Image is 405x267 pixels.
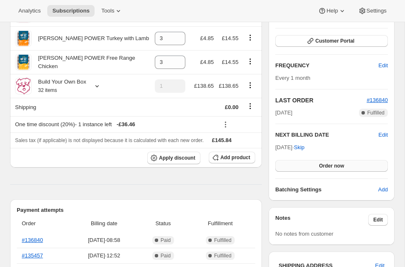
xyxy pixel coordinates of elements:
[159,155,195,161] span: Apply discount
[18,8,41,14] span: Analytics
[367,8,387,14] span: Settings
[367,96,388,104] button: #136840
[47,5,95,17] button: Subscriptions
[275,75,310,81] span: Every 1 month
[374,59,393,72] button: Edit
[244,81,257,90] button: Product actions
[72,236,136,244] span: [DATE] · 08:58
[200,35,214,41] span: £4.85
[222,35,238,41] span: £14.55
[275,109,292,117] span: [DATE]
[275,186,378,194] h6: Batching Settings
[209,152,255,163] button: Add product
[52,8,90,14] span: Subscriptions
[15,78,32,94] img: product img
[200,59,214,65] span: £4.85
[141,219,185,228] span: Status
[72,219,136,228] span: Billing date
[15,30,32,47] img: product img
[373,216,383,223] span: Edit
[10,98,152,116] th: Shipping
[147,152,200,164] button: Apply discount
[379,131,388,139] button: Edit
[194,83,214,89] span: £138.65
[275,144,305,150] span: [DATE] ·
[275,35,388,47] button: Customer Portal
[15,137,204,143] span: Sales tax (if applicable) is not displayed because it is calculated with each new order.
[379,61,388,70] span: Edit
[315,38,354,44] span: Customer Portal
[15,120,214,129] div: One time discount (20%) - 1 instance left
[378,186,388,194] span: Add
[214,252,231,259] span: Fulfilled
[32,54,150,71] div: [PERSON_NAME] POWER Free Range Chicken
[220,154,250,161] span: Add product
[32,78,86,94] div: Build Your Own Box
[368,214,388,226] button: Edit
[319,163,344,169] span: Order now
[275,160,388,172] button: Order now
[38,87,57,93] small: 32 items
[373,183,393,196] button: Add
[22,237,43,243] a: #136840
[275,231,333,237] span: No notes from customer
[367,109,384,116] span: Fulfilled
[367,97,388,103] a: #136840
[353,5,392,17] button: Settings
[212,137,232,143] span: £145.84
[219,83,238,89] span: £138.65
[190,219,250,228] span: Fulfillment
[161,252,171,259] span: Paid
[275,214,368,226] h3: Notes
[222,59,238,65] span: £14.55
[13,5,46,17] button: Analytics
[244,33,257,42] button: Product actions
[225,104,238,110] span: £0.00
[96,5,128,17] button: Tools
[17,214,70,233] th: Order
[326,8,338,14] span: Help
[294,143,305,152] span: Skip
[117,120,135,129] span: - £36.46
[161,237,171,244] span: Paid
[313,5,351,17] button: Help
[275,61,379,70] h2: FREQUENCY
[244,57,257,66] button: Product actions
[72,252,136,260] span: [DATE] · 12:52
[275,131,379,139] h2: NEXT BILLING DATE
[275,96,367,104] h2: LAST ORDER
[32,34,149,43] div: [PERSON_NAME] POWER Turkey with Lamb
[15,54,32,71] img: product img
[244,102,257,111] button: Shipping actions
[214,237,231,244] span: Fulfilled
[17,206,255,214] h2: Payment attempts
[289,141,310,154] button: Skip
[22,252,43,259] a: #135457
[101,8,114,14] span: Tools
